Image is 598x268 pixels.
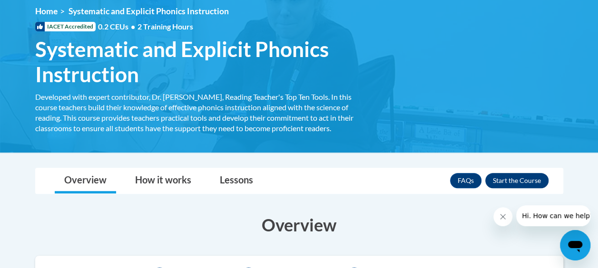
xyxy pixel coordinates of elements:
[210,168,263,193] a: Lessons
[55,168,116,193] a: Overview
[35,6,58,16] a: Home
[131,22,135,31] span: •
[137,22,193,31] span: 2 Training Hours
[450,173,481,188] a: FAQs
[35,92,363,134] div: Developed with expert contributor, Dr. [PERSON_NAME], Reading Teacher's Top Ten Tools. In this co...
[35,22,96,31] span: IACET Accredited
[485,173,549,188] button: Enroll
[98,21,193,32] span: 0.2 CEUs
[6,7,77,14] span: Hi. How can we help?
[69,6,229,16] span: Systematic and Explicit Phonics Instruction
[35,37,363,87] span: Systematic and Explicit Phonics Instruction
[35,213,563,237] h3: Overview
[493,207,512,226] iframe: Close message
[560,230,590,260] iframe: Button to launch messaging window
[516,205,590,226] iframe: Message from company
[126,168,201,193] a: How it works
